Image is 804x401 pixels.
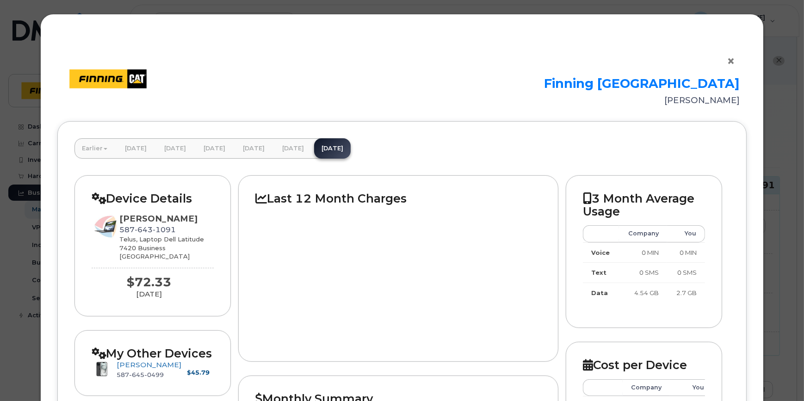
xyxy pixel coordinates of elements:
div: $72.33 [92,276,206,289]
h2: 3 Month Average Usage [583,192,705,218]
div: [PERSON_NAME] [524,94,740,106]
a: [DATE] [118,138,154,159]
h2: Cost per Device [583,359,705,372]
a: [DATE] [196,138,233,159]
h2: Finning [GEOGRAPHIC_DATA] [524,77,740,91]
span: 1091 [153,225,176,234]
th: You [667,225,705,242]
div: [PERSON_NAME] [119,213,214,225]
span: 587 [117,371,164,378]
div: Telus, Laptop Dell Latitude 7420 Business [GEOGRAPHIC_DATA] [119,235,214,261]
a: [PERSON_NAME] [117,360,181,369]
th: You [670,379,713,396]
td: 0 SMS [619,262,667,283]
iframe: Messenger Launcher [764,361,797,394]
a: [DATE] [314,138,351,159]
span: 645 [129,371,144,378]
strong: Text [591,269,606,276]
td: 0 MIN [619,242,667,263]
td: 0 SMS [667,262,705,283]
a: [DATE] [235,138,272,159]
th: Company [619,225,667,242]
a: [DATE] [157,138,193,159]
td: 2.7 GB [667,283,705,303]
a: [DATE] [275,138,311,159]
th: Company [623,379,670,396]
span: 0499 [144,371,164,378]
img: Finning Canada [64,68,148,90]
h2: My Other Devices [92,347,214,360]
h2: Device Details [92,192,214,205]
strong: Data [591,289,608,296]
strong: Voice [591,249,610,256]
div: $45.79 [183,369,214,376]
span: 587 [119,225,176,234]
td: 0 MIN [667,242,705,263]
button: × [727,55,740,68]
span: 643 [135,225,153,234]
td: 4.54 GB [619,283,667,303]
h2: Last 12 Month Charges [255,192,541,205]
div: [DATE] [92,289,206,299]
